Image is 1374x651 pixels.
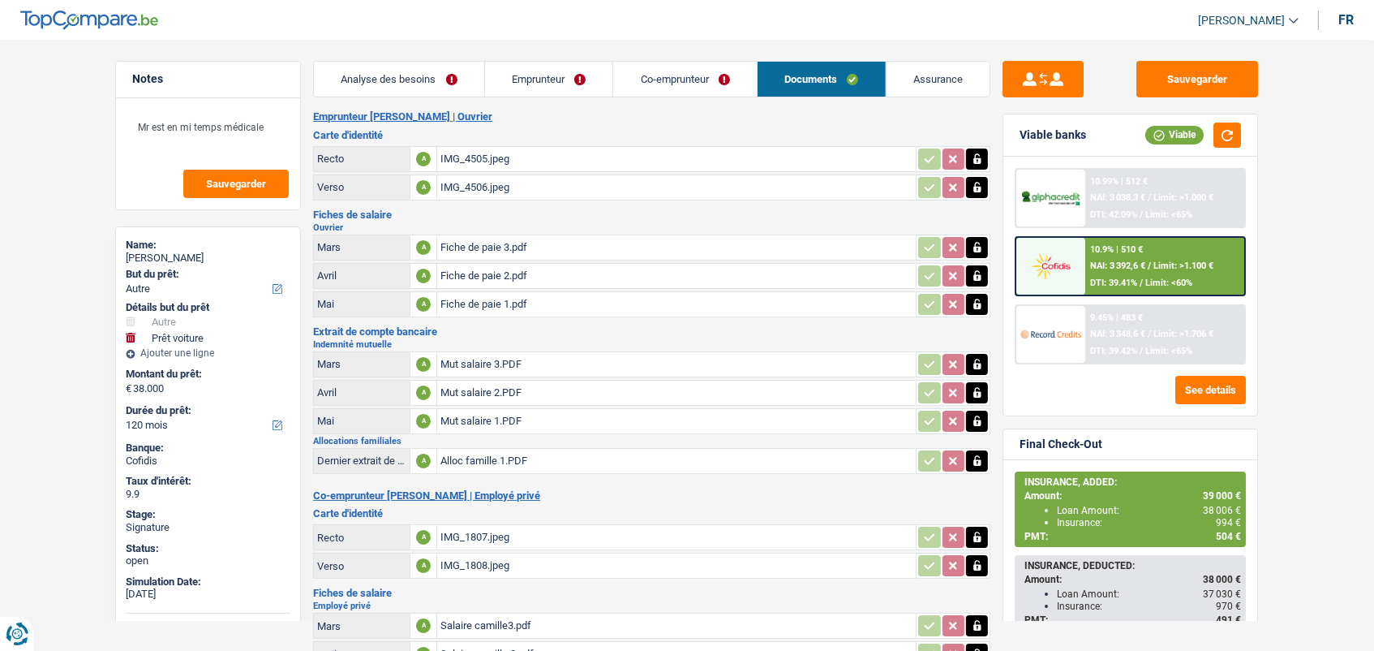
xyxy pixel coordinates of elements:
[440,449,912,473] div: Alloc famille 1.PDF
[416,619,431,633] div: A
[126,542,290,555] div: Status:
[1136,61,1258,97] button: Sauvegarder
[440,525,912,550] div: IMG_1807.jpeg
[1216,517,1241,528] span: 994 €
[126,252,290,265] div: [PERSON_NAME]
[126,488,290,501] div: 9.9
[1090,346,1137,356] span: DTI: 39.42%
[313,489,990,502] h2: Co-emprunteur [PERSON_NAME] | Employé privé
[317,181,406,193] div: Verso
[1145,209,1192,220] span: Limit: <65%
[758,62,886,97] a: Documents
[1020,319,1080,349] img: Record Credits
[132,72,284,86] h5: Notes
[416,530,431,545] div: A
[416,269,431,283] div: A
[1145,278,1192,288] span: Limit: <60%
[1057,588,1241,600] div: Loan Amount:
[126,268,287,281] label: But du prêt:
[313,223,990,232] h2: Ouvrier
[1140,278,1143,288] span: /
[1090,176,1148,187] div: 10.99% | 512 €
[317,298,406,310] div: Mai
[317,560,406,572] div: Verso
[1140,209,1143,220] span: /
[416,152,431,166] div: A
[126,382,131,395] span: €
[126,576,290,588] div: Simulation Date:
[126,588,290,601] div: [DATE]
[1148,329,1151,339] span: /
[1140,346,1143,356] span: /
[416,180,431,195] div: A
[313,508,990,519] h3: Carte d'identité
[1203,588,1241,600] span: 37 030 €
[440,175,912,200] div: IMG_4506.jpeg
[317,415,406,427] div: Mai
[1024,574,1241,585] div: Amount:
[317,241,406,253] div: Mars
[317,386,406,399] div: Avril
[1153,329,1213,339] span: Limit: >1.706 €
[126,404,287,417] label: Durée du prêt:
[126,239,290,252] div: Name:
[1090,209,1137,220] span: DTI: 42.09%
[1090,329,1145,339] span: NAI: 3 348,6 €
[416,414,431,429] div: A
[206,179,266,189] span: Sauvegarder
[126,442,290,455] div: Banque:
[1090,261,1145,271] span: NAI: 3 392,6 €
[317,532,406,544] div: Recto
[416,454,431,468] div: A
[1024,476,1241,488] div: INSURANCE, ADDED:
[126,347,290,359] div: Ajouter une ligne
[1203,505,1241,516] span: 38 006 €
[1148,261,1151,271] span: /
[126,508,290,521] div: Stage:
[1148,192,1151,203] span: /
[126,475,290,488] div: Taux d'intérêt:
[313,209,990,220] h3: Fiches de salaire
[440,554,912,578] div: IMG_1808.jpeg
[440,292,912,317] div: Fiche de paie 1.pdf
[1145,346,1192,356] span: Limit: <65%
[1024,490,1241,502] div: Amount:
[126,521,290,534] div: Signature
[313,110,990,123] h2: Emprunteur [PERSON_NAME] | Ouvrier
[20,11,158,30] img: TopCompare Logo
[1090,192,1145,203] span: NAI: 3 038,3 €
[183,170,289,198] button: Sauvegarder
[313,437,990,446] h2: Allocations familiales
[317,153,406,165] div: Recto
[440,235,912,260] div: Fiche de paie 3.pdf
[1185,7,1299,34] a: [PERSON_NAME]
[1057,517,1241,528] div: Insurance:
[440,409,912,433] div: Mut salaire 1.PDF
[440,381,912,405] div: Mut salaire 2.PDF
[1198,14,1285,28] span: [PERSON_NAME]
[440,147,912,171] div: IMG_4505.jpeg
[1020,128,1086,142] div: Viable banks
[1057,601,1241,612] div: Insurance:
[317,269,406,282] div: Avril
[126,368,287,381] label: Montant du prêt:
[1024,614,1241,626] div: PMT:
[416,240,431,255] div: A
[1090,278,1137,288] span: DTI: 39.41%
[313,588,990,598] h3: Fiches de salaire
[317,455,406,467] div: Dernier extrait de compte pour vos allocations familiales
[1216,614,1241,626] span: 491 €
[416,386,431,400] div: A
[485,62,613,97] a: Emprunteur
[416,297,431,312] div: A
[1024,560,1241,571] div: INSURANCE, DEDUCTED:
[126,554,290,567] div: open
[1338,12,1354,28] div: fr
[416,357,431,372] div: A
[126,455,290,468] div: Cofidis
[313,130,990,140] h3: Carte d'identité
[1216,601,1241,612] span: 970 €
[1020,438,1102,451] div: Final Check-Out
[1090,313,1143,323] div: 9.45% | 483 €
[313,340,990,349] h2: Indemnité mutuelle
